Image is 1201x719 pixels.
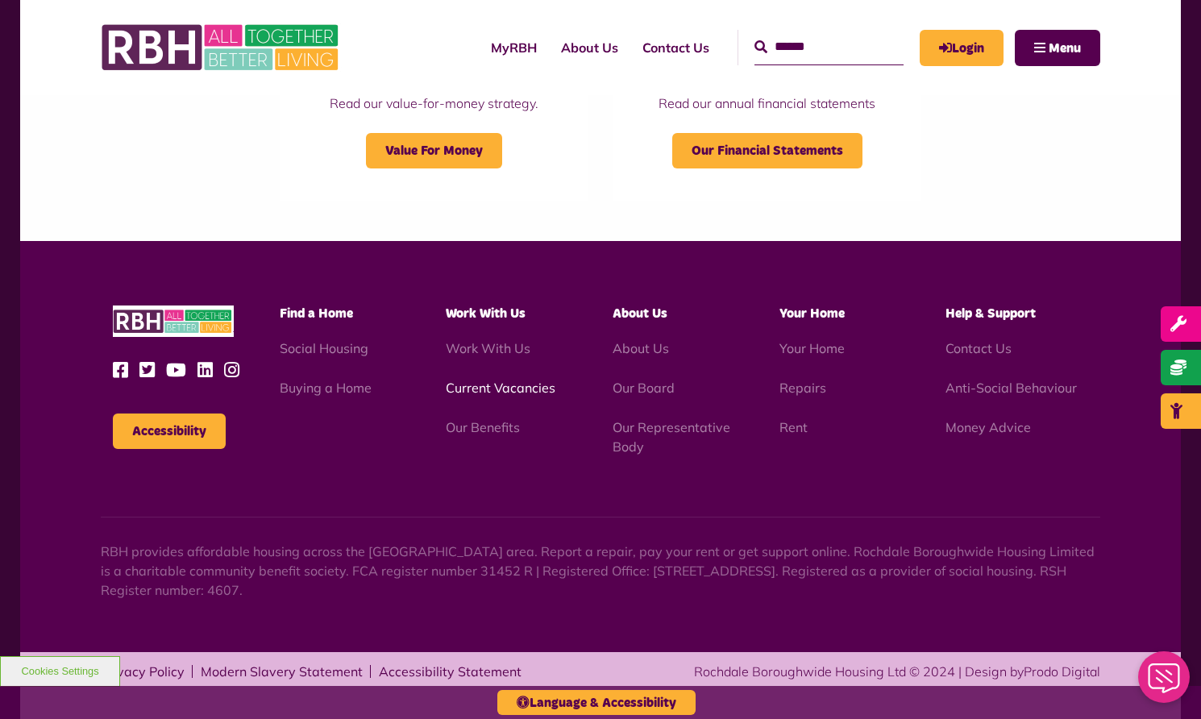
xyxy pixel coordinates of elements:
[645,94,889,113] p: Read our annual financial statements
[630,26,721,69] a: Contact Us
[1015,30,1100,66] button: Navigation
[280,340,368,356] a: Social Housing - open in a new tab
[113,414,226,449] button: Accessibility
[446,380,555,396] a: Current Vacancies
[446,340,530,356] a: Work With Us
[101,16,343,79] img: RBH
[101,542,1100,600] p: RBH provides affordable housing across the [GEOGRAPHIC_DATA] area. Report a repair, pay your rent...
[1049,42,1081,55] span: Menu
[201,665,363,678] a: Modern Slavery Statement - open in a new tab
[101,665,185,678] a: Privacy Policy
[479,26,549,69] a: MyRBH
[113,305,234,337] img: RBH
[672,133,862,168] span: Our Financial Statements
[945,340,1012,356] a: Contact Us
[920,30,1004,66] a: MyRBH
[1024,663,1100,680] a: Prodo Digital - open in a new tab
[945,307,1036,320] span: Help & Support
[446,419,520,435] a: Our Benefits
[280,380,372,396] a: Buying a Home
[379,665,522,678] a: Accessibility Statement
[446,307,526,320] span: Work With Us
[280,307,353,320] span: Find a Home
[754,30,904,64] input: Search
[779,340,845,356] a: Your Home
[613,340,669,356] a: About Us
[779,380,826,396] a: Repairs
[549,26,630,69] a: About Us
[779,307,845,320] span: Your Home
[1128,646,1201,719] iframe: Netcall Web Assistant for live chat
[945,419,1031,435] a: Money Advice
[366,133,502,168] span: Value For Money
[945,380,1077,396] a: Anti-Social Behaviour
[312,94,556,113] p: Read our value-for-money strategy.
[779,419,808,435] a: Rent
[694,662,1100,681] div: Rochdale Boroughwide Housing Ltd © 2024 | Design by
[497,690,696,715] button: Language & Accessibility
[613,419,730,455] a: Our Representative Body
[613,380,675,396] a: Our Board
[613,307,667,320] span: About Us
